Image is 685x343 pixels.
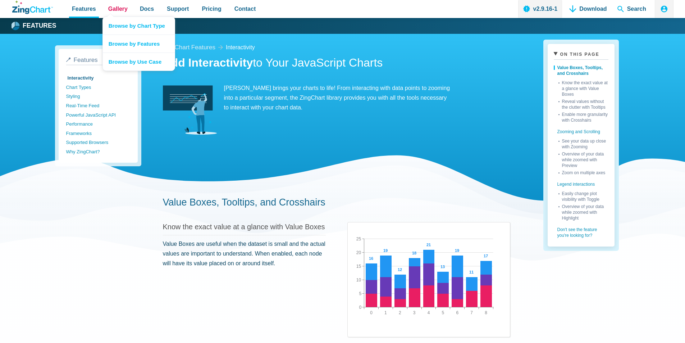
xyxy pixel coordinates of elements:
[66,101,130,110] a: Real-Time Feed
[163,197,325,208] a: Value Boxes, Tooltips, and Crosshairs
[558,137,608,150] a: See your data up close with Zooming
[108,4,128,14] span: Gallery
[23,23,56,29] strong: Features
[554,63,608,78] a: Value Boxes, Tooltips, and Crosshairs
[163,83,451,113] p: [PERSON_NAME] brings your charts to life! From interacting with data points to zooming into a par...
[72,4,96,14] span: Features
[554,176,608,189] a: Legend interactions
[103,17,175,35] a: Browse by Chart Type
[163,55,510,72] h1: to Your JavaScript Charts
[103,35,175,53] a: Browse by Features
[12,1,53,14] a: ZingChart Logo. Click to return to the homepage
[558,168,608,176] a: Zoom on multiple axes
[12,21,56,31] a: Features
[163,83,217,137] img: Interactivity Image
[66,138,130,147] a: Supported Browsers
[554,221,608,240] a: Don't see the feature you're looking for?
[167,4,189,14] span: Support
[558,189,608,202] a: Easily change plot visibility with Toggle
[66,110,130,120] a: Powerful JavaScript API
[163,56,253,69] strong: Add Interactivity
[74,57,98,63] span: Features
[558,150,608,168] a: Overview of your data while zoomed with Preview
[163,42,215,53] a: ZingChart Features
[558,97,608,110] a: Reveal values without the clutter with Tooltips
[558,110,608,123] a: Enable more granularity with Crosshairs
[66,119,130,129] a: Performance
[66,83,130,92] a: Chart Types
[226,42,255,52] a: interactivity
[234,4,256,14] span: Contact
[163,239,326,268] p: Value Boxes are useful when the dataset is small and the actual values are important to understan...
[66,129,130,138] a: Frameworks
[66,92,130,101] a: Styling
[558,78,608,97] a: Know the exact value at a glance with Value Boxes
[558,202,608,221] a: Overview of your data while zoomed with Highlight
[66,57,130,65] a: Features
[554,50,608,60] summary: On This Page
[554,123,608,137] a: Zooming and Scrolling
[163,223,325,231] a: Know the exact value at a glance with Value Boxes
[66,73,130,83] a: Interactivity
[66,147,130,157] a: Why ZingChart?
[202,4,221,14] span: Pricing
[103,53,175,71] a: Browse by Use Case
[140,4,154,14] span: Docs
